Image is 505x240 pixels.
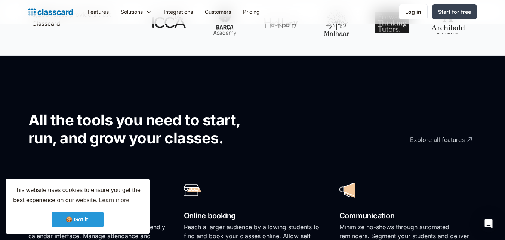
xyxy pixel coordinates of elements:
a: dismiss cookie message [52,212,104,227]
h2: Communication [339,209,477,222]
a: Integrations [158,3,199,20]
span: This website uses cookies to ensure you get the best experience on our website. [13,186,142,206]
a: Features [82,3,115,20]
div: Open Intercom Messenger [480,215,498,233]
a: Log in [399,4,428,19]
a: Customers [199,3,237,20]
div: Solutions [121,8,143,16]
div: Log in [405,8,421,16]
div: Explore all features [410,130,465,144]
div: cookieconsent [6,179,150,234]
a: Pricing [237,3,266,20]
a: Start for free [432,4,477,19]
a: home [28,7,73,17]
h2: All the tools you need to start, run, and grow your classes. [28,111,266,147]
div: Solutions [115,3,158,20]
div: Start for free [438,8,471,16]
a: learn more about cookies [98,195,130,206]
a: Explore all features [369,130,473,150]
h2: Online booking [184,209,321,222]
